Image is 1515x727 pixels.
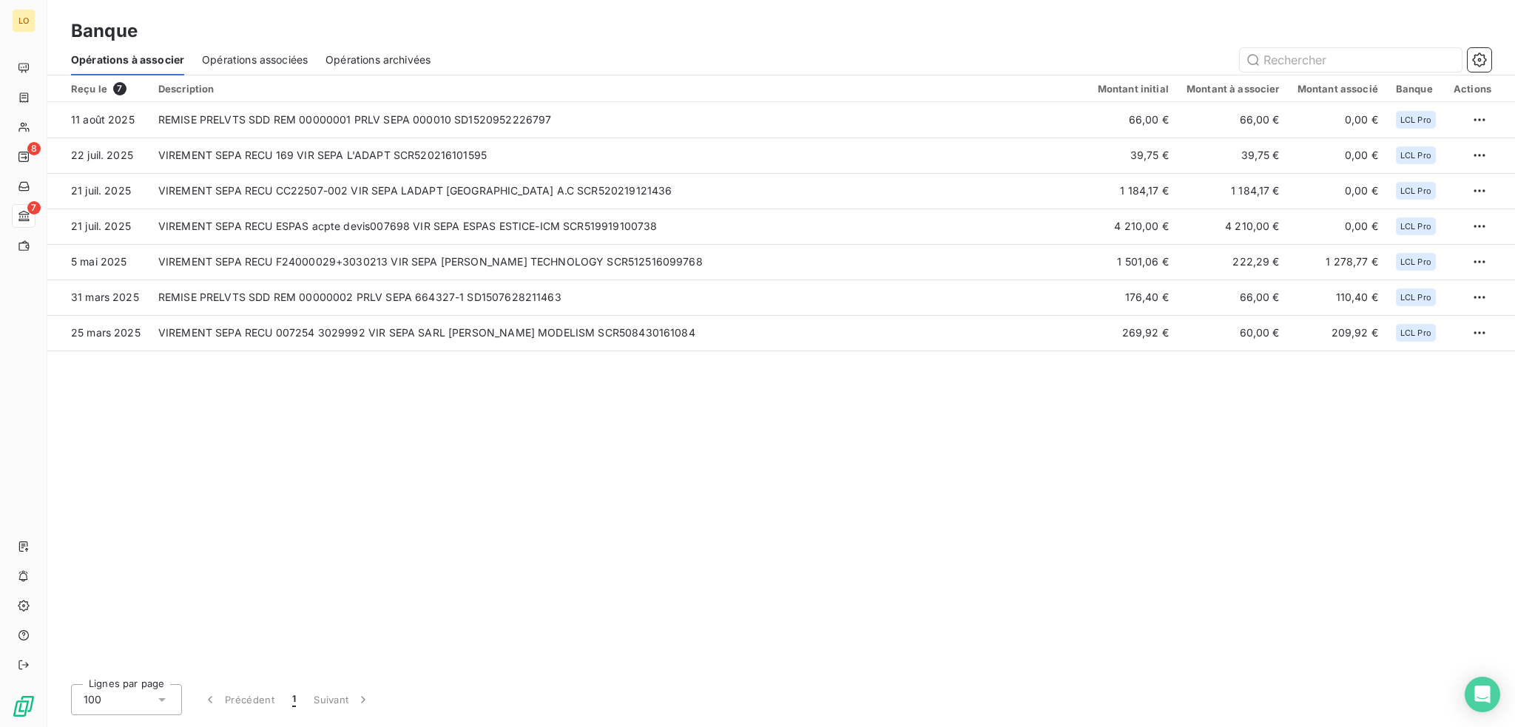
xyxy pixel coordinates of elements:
[1400,115,1431,124] span: LCL Pro
[71,82,141,95] div: Reçu le
[149,209,1089,244] td: VIREMENT SEPA RECU ESPAS acpte devis007698 VIR SEPA ESPAS ESTICE-ICM SCR519919100738
[113,82,126,95] span: 7
[1465,677,1500,712] div: Open Intercom Messenger
[1400,257,1431,266] span: LCL Pro
[1400,293,1431,302] span: LCL Pro
[305,684,379,715] button: Suivant
[27,201,41,214] span: 7
[325,53,431,67] span: Opérations archivées
[1289,173,1387,209] td: 0,00 €
[1289,280,1387,315] td: 110,40 €
[71,18,138,44] h3: Banque
[1089,315,1178,351] td: 269,92 €
[149,315,1089,351] td: VIREMENT SEPA RECU 007254 3029992 VIR SEPA SARL [PERSON_NAME] MODELISM SCR508430161084
[1178,102,1289,138] td: 66,00 €
[1178,209,1289,244] td: 4 210,00 €
[283,684,305,715] button: 1
[27,142,41,155] span: 8
[1240,48,1462,72] input: Rechercher
[1400,328,1431,337] span: LCL Pro
[47,280,149,315] td: 31 mars 2025
[1400,151,1431,160] span: LCL Pro
[1187,83,1280,95] div: Montant à associer
[1178,173,1289,209] td: 1 184,17 €
[1289,102,1387,138] td: 0,00 €
[1454,83,1491,95] div: Actions
[292,692,296,707] span: 1
[1396,83,1436,95] div: Banque
[1089,280,1178,315] td: 176,40 €
[1400,222,1431,231] span: LCL Pro
[202,53,308,67] span: Opérations associées
[1178,138,1289,173] td: 39,75 €
[149,280,1089,315] td: REMISE PRELVTS SDD REM 00000002 PRLV SEPA 664327-1 SD1507628211463
[1298,83,1378,95] div: Montant associé
[1289,138,1387,173] td: 0,00 €
[1289,244,1387,280] td: 1 278,77 €
[1289,315,1387,351] td: 209,92 €
[149,102,1089,138] td: REMISE PRELVTS SDD REM 00000001 PRLV SEPA 000010 SD1520952226797
[1089,102,1178,138] td: 66,00 €
[1178,244,1289,280] td: 222,29 €
[1089,244,1178,280] td: 1 501,06 €
[47,102,149,138] td: 11 août 2025
[1089,209,1178,244] td: 4 210,00 €
[12,9,36,33] div: LO
[1289,209,1387,244] td: 0,00 €
[1400,186,1431,195] span: LCL Pro
[158,83,1080,95] div: Description
[149,244,1089,280] td: VIREMENT SEPA RECU F24000029+3030213 VIR SEPA [PERSON_NAME] TECHNOLOGY SCR512516099768
[1089,138,1178,173] td: 39,75 €
[194,684,283,715] button: Précédent
[47,209,149,244] td: 21 juil. 2025
[1089,173,1178,209] td: 1 184,17 €
[1178,280,1289,315] td: 66,00 €
[1178,315,1289,351] td: 60,00 €
[149,173,1089,209] td: VIREMENT SEPA RECU CC22507-002 VIR SEPA LADAPT [GEOGRAPHIC_DATA] A.C SCR520219121436
[47,315,149,351] td: 25 mars 2025
[12,204,35,228] a: 7
[84,692,101,707] span: 100
[1098,83,1169,95] div: Montant initial
[12,694,36,718] img: Logo LeanPay
[47,244,149,280] td: 5 mai 2025
[71,53,184,67] span: Opérations à associer
[47,173,149,209] td: 21 juil. 2025
[12,145,35,169] a: 8
[47,138,149,173] td: 22 juil. 2025
[149,138,1089,173] td: VIREMENT SEPA RECU 169 VIR SEPA L'ADAPT SCR520216101595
